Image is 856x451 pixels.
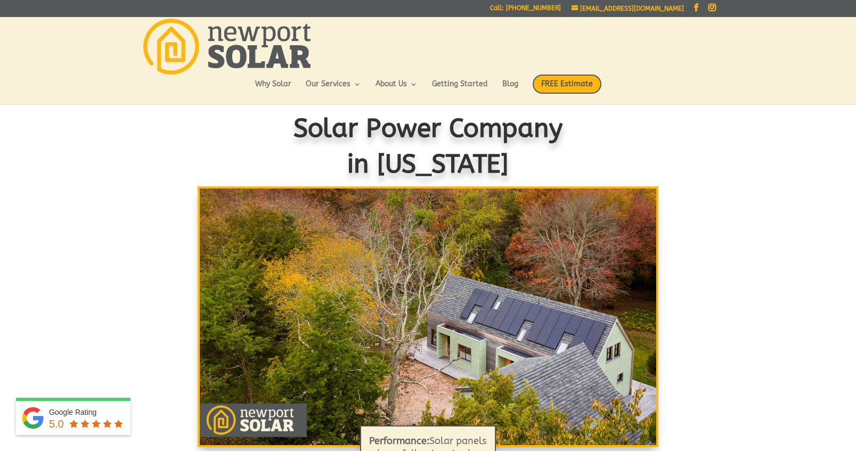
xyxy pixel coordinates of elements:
a: FREE Estimate [533,75,601,104]
span: Solar Power Company in [US_STATE] [294,114,563,179]
img: Newport Solar | Solar Energy Optimized. [143,19,311,75]
a: 2 [421,424,425,428]
a: 4 [439,424,443,428]
a: Our Services [306,80,361,99]
a: 1 [412,424,416,428]
a: Call: [PHONE_NUMBER] [490,5,561,16]
a: Blog [502,80,518,99]
a: About Us [376,80,418,99]
span: FREE Estimate [533,75,601,94]
img: Solar Modules: Roof Mounted [200,188,657,446]
a: [EMAIL_ADDRESS][DOMAIN_NAME] [572,5,684,12]
b: Performance: [369,435,429,447]
a: 3 [430,424,434,428]
a: Getting Started [432,80,488,99]
a: Why Solar [255,80,291,99]
div: Google Rating [49,407,125,417]
span: 5.0 [49,418,64,430]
